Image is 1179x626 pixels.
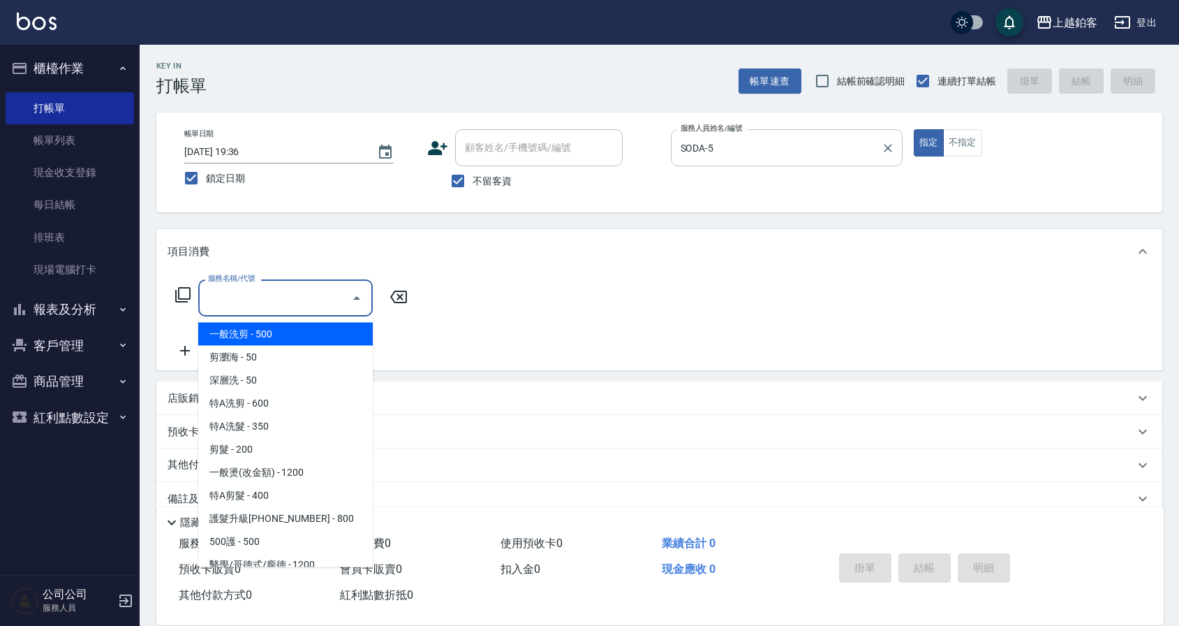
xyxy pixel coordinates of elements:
span: 特A洗剪 - 600 [198,392,373,415]
h2: Key In [156,61,207,71]
label: 服務名稱/代號 [208,273,255,284]
button: Clear [878,138,898,158]
label: 服務人員姓名/編號 [681,123,742,133]
p: 店販銷售 [168,391,209,406]
span: 剪髮 - 200 [198,438,373,461]
span: 醫學/哥德式/龐德 - 1200 [198,553,373,576]
button: 櫃檯作業 [6,50,134,87]
label: 帳單日期 [184,129,214,139]
span: 服務消費 0 [179,537,230,550]
span: 深層洗 - 50 [198,369,373,392]
img: Person [11,587,39,615]
p: 服務人員 [43,602,114,614]
button: 報表及分析 [6,291,134,328]
a: 現場電腦打卡 [6,254,134,286]
p: 其他付款方式 [168,458,237,473]
img: Logo [17,13,57,30]
a: 排班表 [6,221,134,254]
div: 預收卡販賣 [156,415,1162,449]
div: 其他付款方式 [156,449,1162,482]
button: 客戶管理 [6,328,134,364]
span: 其他付款方式 0 [179,588,252,602]
p: 預收卡販賣 [168,425,220,439]
h3: 打帳單 [156,76,207,96]
span: 剪瀏海 - 50 [198,346,373,369]
div: 店販銷售 [156,381,1162,415]
span: 不留客資 [473,174,512,189]
div: 項目消費 [156,229,1162,274]
div: 備註及來源 [156,482,1162,516]
div: 上越鉑客 [1053,14,1097,31]
button: 帳單速查 [739,68,801,94]
span: 紅利點數折抵 0 [340,588,413,602]
button: 商品管理 [6,363,134,400]
button: 上越鉑客 [1030,8,1103,37]
input: YYYY/MM/DD hh:mm [184,140,363,163]
span: 預收卡販賣 0 [179,562,241,576]
span: 扣入金 0 [500,562,540,576]
button: 不指定 [943,129,982,156]
button: 指定 [914,129,944,156]
h5: 公司公司 [43,588,114,602]
p: 備註及來源 [168,492,220,507]
button: Close [346,287,368,310]
span: 一般洗剪 - 500 [198,323,373,346]
button: Choose date, selected date is 2025-09-10 [369,136,402,169]
button: save [995,8,1023,36]
span: 鎖定日期 [206,171,245,186]
span: 特A洗髮 - 350 [198,415,373,438]
span: 特A剪髮 - 400 [198,484,373,507]
a: 打帳單 [6,92,134,124]
button: 登出 [1108,10,1162,36]
p: 項目消費 [168,245,209,259]
span: 500護 - 500 [198,530,373,553]
span: 業績合計 0 [662,537,715,550]
span: 連續打單結帳 [937,74,996,89]
a: 每日結帳 [6,189,134,221]
span: 使用預收卡 0 [500,537,563,550]
a: 現金收支登錄 [6,156,134,189]
span: 一般燙(改金額) - 1200 [198,461,373,484]
button: 紅利點數設定 [6,400,134,436]
a: 帳單列表 [6,124,134,156]
span: 現金應收 0 [662,562,715,576]
p: 隱藏業績明細 [180,516,243,530]
span: 結帳前確認明細 [837,74,905,89]
span: 會員卡販賣 0 [340,562,402,576]
span: 護髮升級[PHONE_NUMBER] - 800 [198,507,373,530]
